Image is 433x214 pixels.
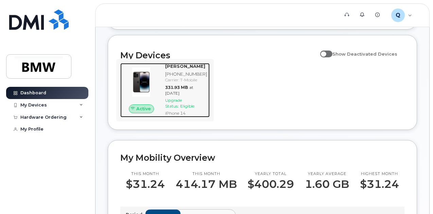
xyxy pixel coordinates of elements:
span: Q [396,11,400,19]
p: Yearly total [247,171,294,177]
span: Upgrade Status: [165,98,182,109]
h2: My Mobility Overview [120,153,404,163]
iframe: Messenger Launcher [403,184,428,209]
p: Yearly average [305,171,349,177]
p: $31.24 [360,178,399,190]
strong: [PERSON_NAME] [165,63,205,69]
p: 414.17 MB [176,178,237,190]
div: [PHONE_NUMBER] [165,71,207,77]
p: Highest month [360,171,399,177]
span: at [DATE] [165,85,193,96]
div: QTA8428 [386,8,417,22]
p: 1.60 GB [305,178,349,190]
span: Eligible [180,103,194,109]
span: Show Deactivated Devices [332,51,397,57]
h2: My Devices [120,50,317,60]
a: Active[PERSON_NAME][PHONE_NUMBER]Carrier: T-Mobile331.93 MBat [DATE]Upgrade Status:EligibleiPhone 14 [120,63,210,117]
div: Carrier: T-Mobile [165,77,207,83]
p: $400.29 [247,178,294,190]
div: iPhone 14 [165,110,207,116]
img: image20231002-3703462-njx0qo.jpeg [126,66,157,98]
p: This month [176,171,237,177]
span: 331.93 MB [165,85,188,90]
p: $31.24 [126,178,165,190]
span: Active [136,105,151,112]
input: Show Deactivated Devices [320,47,326,53]
p: This month [126,171,165,177]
